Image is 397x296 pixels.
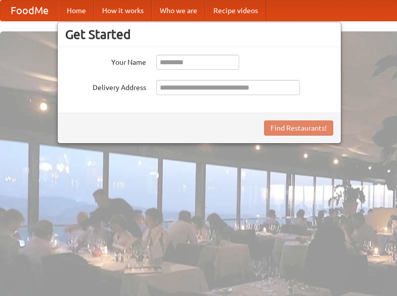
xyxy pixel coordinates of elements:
[1,1,59,21] a: FoodMe
[65,80,146,93] label: Delivery Address
[94,1,152,21] a: How it works
[264,120,333,136] button: Find Restaurants!
[59,1,94,21] a: Home
[65,27,333,42] h3: Get Started
[152,1,205,21] a: Who we are
[65,55,146,67] label: Your Name
[205,1,266,21] a: Recipe videos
